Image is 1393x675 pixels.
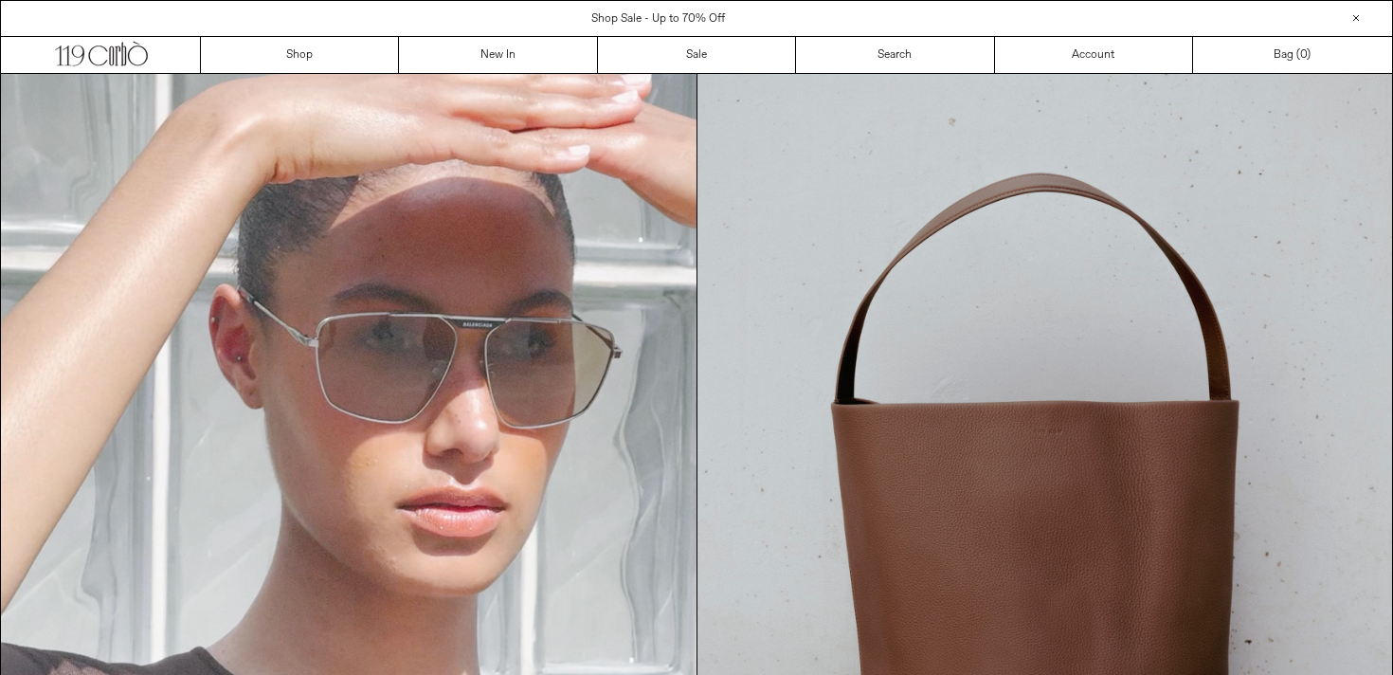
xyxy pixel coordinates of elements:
span: ) [1300,46,1311,64]
a: Search [796,37,994,73]
a: New In [399,37,597,73]
a: Account [995,37,1193,73]
span: 0 [1300,47,1307,63]
a: Bag () [1193,37,1391,73]
a: Shop Sale - Up to 70% Off [591,11,725,27]
a: Sale [598,37,796,73]
a: Shop [201,37,399,73]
